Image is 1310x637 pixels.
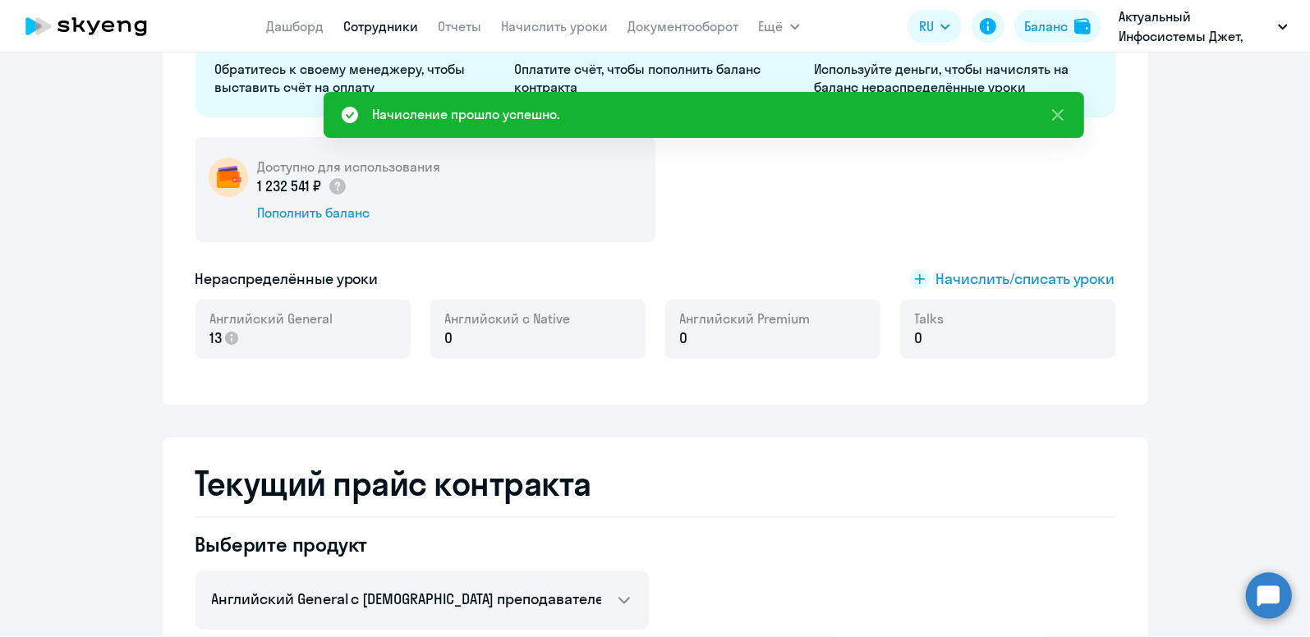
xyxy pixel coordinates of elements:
div: Пополнить баланс [258,204,441,222]
h2: Текущий прайс контракта [195,464,1115,503]
h4: Выберите продукт [195,531,649,557]
span: 13 [210,328,223,349]
p: Обратитесь к своему менеджеру, чтобы выставить счёт на оплату [215,60,495,96]
p: Используйте деньги, чтобы начислять на баланс нераспределённые уроки [815,60,1095,96]
button: RU [908,10,962,43]
span: 0 [445,328,453,349]
a: Начислить уроки [502,18,609,34]
span: 0 [680,328,688,349]
span: Английский Premium [680,309,811,328]
p: 1 232 541 ₽ [258,176,347,197]
p: Актуальный Инфосистемы Джет, ИНФОСИСТЕМЫ ДЖЕТ, АО [1119,7,1271,46]
span: Английский с Native [445,309,571,328]
div: Начисление прошло успешно. [373,104,560,124]
a: Сотрудники [344,18,419,34]
a: Отчеты [439,18,482,34]
span: 0 [915,328,923,349]
span: Английский General [210,309,333,328]
h5: Нераспределённые уроки [195,268,379,290]
h5: Доступно для использования [258,158,441,176]
p: Оплатите счёт, чтобы пополнить баланс контракта [515,60,795,96]
button: Балансbalance [1014,10,1101,43]
img: wallet-circle.png [209,158,248,197]
button: Актуальный Инфосистемы Джет, ИНФОСИСТЕМЫ ДЖЕТ, АО [1110,7,1296,46]
img: balance [1074,18,1091,34]
div: Баланс [1024,16,1068,36]
span: Ещё [759,16,784,36]
button: Ещё [759,10,800,43]
a: Дашборд [267,18,324,34]
span: RU [919,16,934,36]
span: Начислить/списать уроки [936,268,1115,290]
span: Talks [915,309,945,328]
a: Документооборот [628,18,739,34]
